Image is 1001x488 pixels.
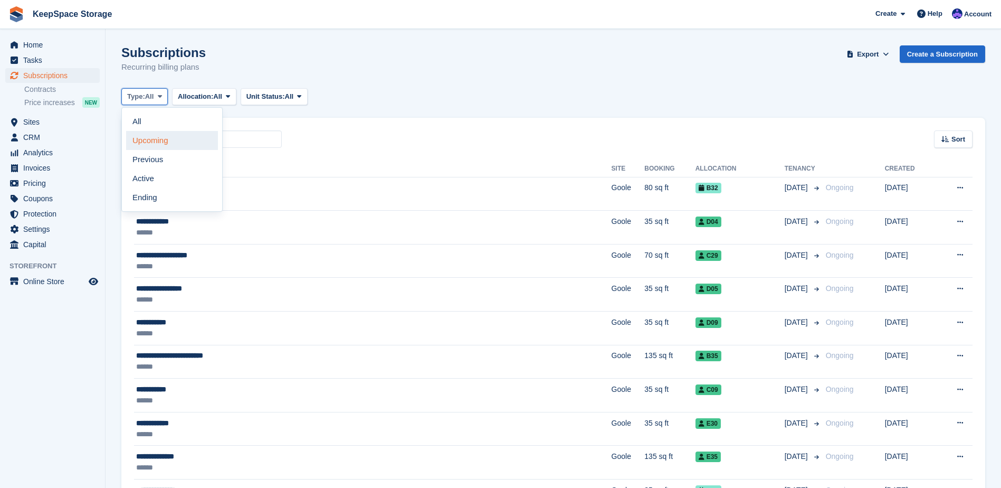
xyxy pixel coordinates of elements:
[23,161,87,175] span: Invoices
[785,418,810,429] span: [DATE]
[952,8,962,19] img: Chloe Clark
[695,418,721,429] span: E30
[885,177,936,211] td: [DATE]
[612,161,645,177] th: Site
[826,217,854,226] span: Ongoing
[695,452,721,462] span: E35
[126,169,218,188] a: Active
[5,37,100,52] a: menu
[5,222,100,237] a: menu
[172,88,236,106] button: Allocation: All
[5,53,100,68] a: menu
[134,161,612,177] th: Customer
[28,5,116,23] a: KeepSpace Storage
[695,317,721,328] span: D09
[241,88,308,106] button: Unit Status: All
[612,379,645,412] td: Goole
[826,385,854,393] span: Ongoing
[126,131,218,150] a: Upcoming
[785,250,810,261] span: [DATE]
[785,161,822,177] th: Tenancy
[885,345,936,379] td: [DATE]
[612,412,645,446] td: Goole
[695,217,721,227] span: D04
[121,45,206,60] h1: Subscriptions
[695,384,721,395] span: C09
[246,91,285,102] span: Unit Status:
[785,216,810,227] span: [DATE]
[826,351,854,360] span: Ongoing
[126,150,218,169] a: Previous
[23,222,87,237] span: Settings
[644,312,695,345] td: 35 sq ft
[695,183,721,193] span: B32
[24,97,100,108] a: Price increases NEW
[695,351,721,361] span: B35
[644,244,695,278] td: 70 sq ft
[845,45,891,63] button: Export
[644,177,695,211] td: 80 sq ft
[23,237,87,252] span: Capital
[885,412,936,446] td: [DATE]
[612,345,645,379] td: Goole
[695,161,785,177] th: Allocation
[612,312,645,345] td: Goole
[5,237,100,252] a: menu
[82,97,100,108] div: NEW
[5,130,100,145] a: menu
[885,446,936,480] td: [DATE]
[5,191,100,206] a: menu
[5,115,100,129] a: menu
[87,275,100,288] a: Preview store
[644,345,695,379] td: 135 sq ft
[695,284,721,294] span: D05
[885,278,936,312] td: [DATE]
[126,112,218,131] a: All
[785,283,810,294] span: [DATE]
[885,379,936,412] td: [DATE]
[826,419,854,427] span: Ongoing
[23,53,87,68] span: Tasks
[826,318,854,326] span: Ongoing
[857,49,879,60] span: Export
[5,274,100,289] a: menu
[285,91,294,102] span: All
[785,317,810,328] span: [DATE]
[885,211,936,245] td: [DATE]
[900,45,985,63] a: Create a Subscription
[612,446,645,480] td: Goole
[23,37,87,52] span: Home
[964,9,992,20] span: Account
[695,250,721,261] span: C29
[826,452,854,461] span: Ongoing
[121,88,168,106] button: Type: All
[23,274,87,289] span: Online Store
[5,145,100,160] a: menu
[612,211,645,245] td: Goole
[23,145,87,160] span: Analytics
[951,134,965,145] span: Sort
[826,284,854,293] span: Ongoing
[24,85,100,95] a: Contracts
[644,379,695,412] td: 35 sq ft
[23,176,87,191] span: Pricing
[23,130,87,145] span: CRM
[612,177,645,211] td: Goole
[785,182,810,193] span: [DATE]
[885,244,936,278] td: [DATE]
[213,91,222,102] span: All
[885,312,936,345] td: [DATE]
[928,8,942,19] span: Help
[178,91,213,102] span: Allocation:
[127,91,145,102] span: Type:
[826,183,854,192] span: Ongoing
[8,6,24,22] img: stora-icon-8386f47178a22dfd0bd8f6a31ec36ba5ce8667c1dd55bd0f319d3a0aa187defe.svg
[644,161,695,177] th: Booking
[875,8,897,19] span: Create
[23,191,87,206] span: Coupons
[121,61,206,73] p: Recurring billing plans
[612,244,645,278] td: Goole
[23,68,87,83] span: Subscriptions
[9,261,105,271] span: Storefront
[785,350,810,361] span: [DATE]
